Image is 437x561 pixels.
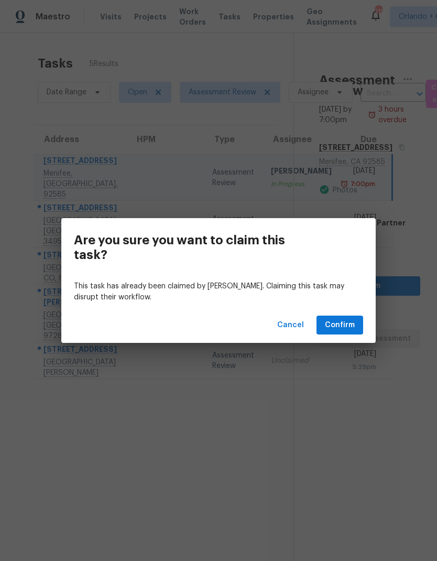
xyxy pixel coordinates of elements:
p: This task has already been claimed by [PERSON_NAME]. Claiming this task may disrupt their workflow. [74,281,363,303]
span: Cancel [277,319,304,332]
button: Confirm [316,316,363,335]
button: Cancel [273,316,308,335]
h3: Are you sure you want to claim this task? [74,233,316,262]
span: Confirm [325,319,355,332]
